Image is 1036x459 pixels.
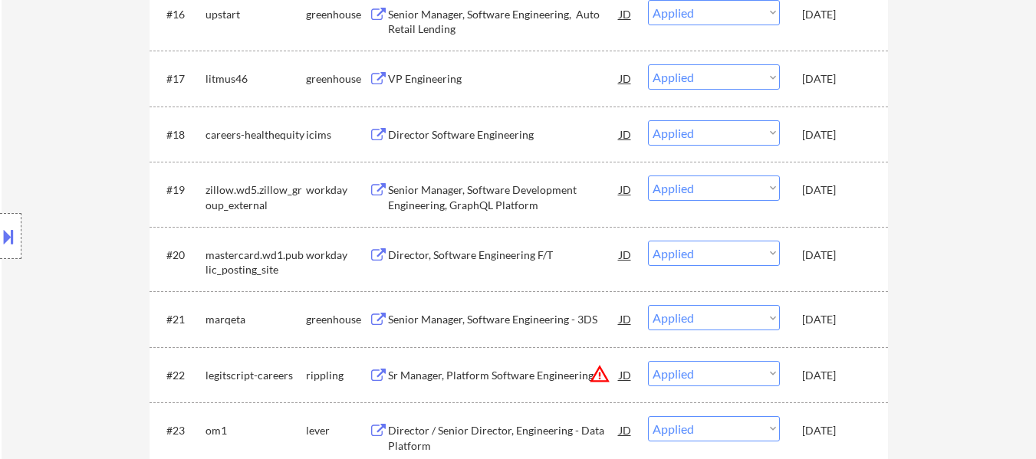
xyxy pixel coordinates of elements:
div: [DATE] [802,71,870,87]
div: Senior Manager, Software Development Engineering, GraphQL Platform [388,182,620,212]
button: warning_amber [589,363,610,385]
div: Senior Manager, Software Engineering, Auto Retail Lending [388,7,620,37]
div: JD [618,416,633,444]
div: greenhouse [306,71,369,87]
div: Sr Manager, Platform Software Engineering [388,368,620,383]
div: #17 [166,71,193,87]
div: JD [618,175,633,203]
div: Director / Senior Director, Engineering - Data Platform [388,423,620,453]
div: lever [306,423,369,438]
div: [DATE] [802,7,870,22]
div: workday [306,182,369,198]
div: JD [618,361,633,389]
div: Director, Software Engineering F/T [388,248,620,263]
div: upstart [206,7,306,22]
div: #23 [166,423,193,438]
div: litmus46 [206,71,306,87]
div: [DATE] [802,423,870,438]
div: [DATE] [802,127,870,143]
div: workday [306,248,369,263]
div: om1 [206,423,306,438]
div: Director Software Engineering [388,127,620,143]
div: rippling [306,368,369,383]
div: greenhouse [306,7,369,22]
div: JD [618,120,633,148]
div: VP Engineering [388,71,620,87]
div: #16 [166,7,193,22]
div: [DATE] [802,312,870,327]
div: [DATE] [802,248,870,263]
div: JD [618,241,633,268]
div: Senior Manager, Software Engineering - 3DS [388,312,620,327]
div: JD [618,305,633,333]
div: [DATE] [802,182,870,198]
div: icims [306,127,369,143]
div: JD [618,64,633,92]
div: [DATE] [802,368,870,383]
div: greenhouse [306,312,369,327]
